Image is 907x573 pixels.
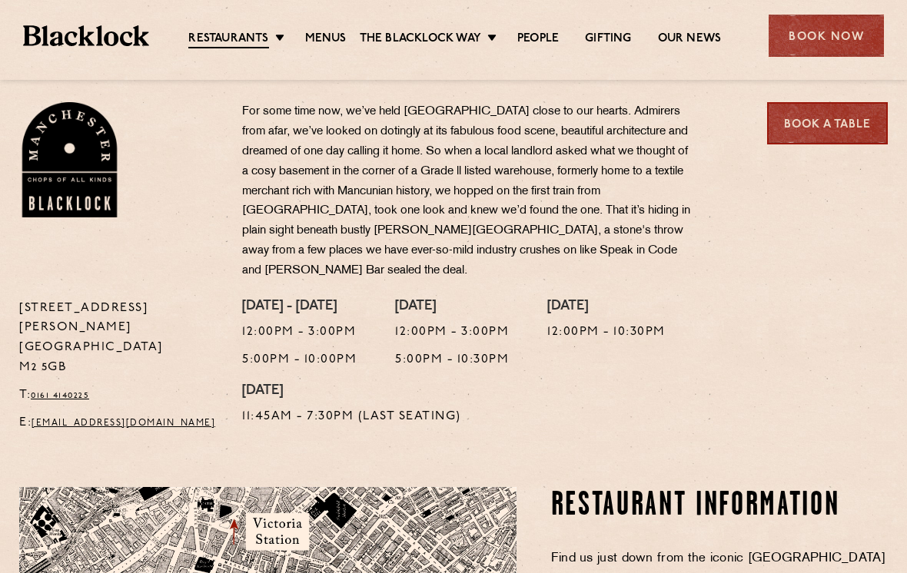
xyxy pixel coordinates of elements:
[547,299,666,316] h4: [DATE]
[19,299,219,379] p: [STREET_ADDRESS][PERSON_NAME] [GEOGRAPHIC_DATA] M2 5GB
[395,350,509,370] p: 5:00pm - 10:30pm
[242,102,696,281] p: For some time now, we’ve held [GEOGRAPHIC_DATA] close to our hearts. Admirers from afar, we’ve lo...
[360,31,481,47] a: The Blacklock Way
[769,15,884,57] div: Book Now
[658,31,722,47] a: Our News
[19,413,219,433] p: E:
[305,31,347,47] a: Menus
[767,102,888,144] a: Book a Table
[585,31,631,47] a: Gifting
[395,323,509,343] p: 12:00pm - 3:00pm
[242,383,461,400] h4: [DATE]
[19,102,120,217] img: BL_Manchester_Logo-bleed.png
[19,386,219,406] p: T:
[31,391,89,400] a: 0161 4140225
[517,31,559,47] a: People
[32,419,215,428] a: [EMAIL_ADDRESS][DOMAIN_NAME]
[242,323,357,343] p: 12:00pm - 3:00pm
[242,299,357,316] h4: [DATE] - [DATE]
[551,487,888,525] h2: Restaurant Information
[242,407,461,427] p: 11:45am - 7:30pm (Last Seating)
[547,323,666,343] p: 12:00pm - 10:30pm
[23,25,149,47] img: BL_Textured_Logo-footer-cropped.svg
[188,31,268,48] a: Restaurants
[242,350,357,370] p: 5:00pm - 10:00pm
[395,299,509,316] h4: [DATE]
